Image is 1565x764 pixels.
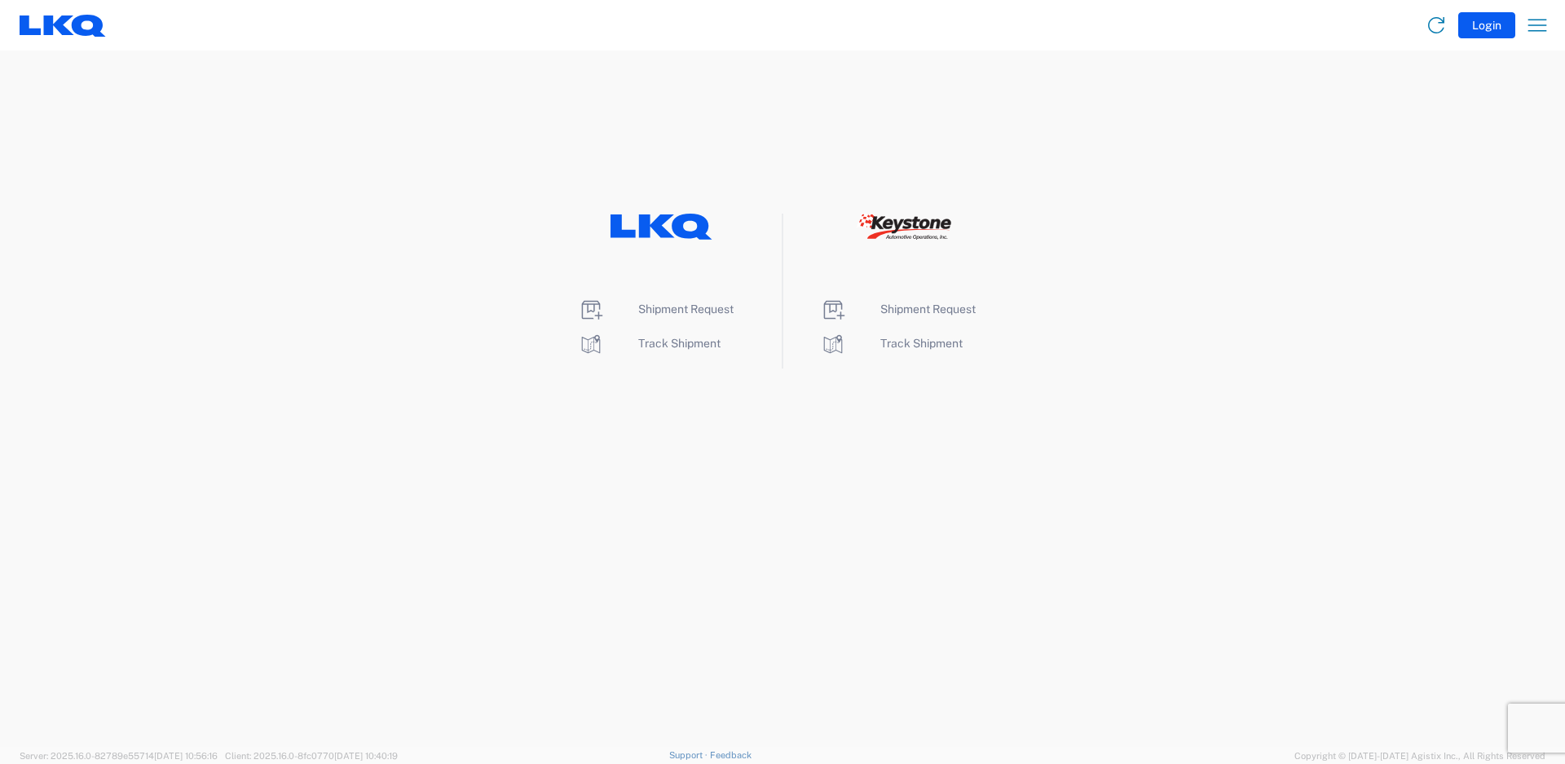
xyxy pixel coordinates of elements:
span: Shipment Request [638,303,734,316]
span: Track Shipment [880,337,963,350]
a: Shipment Request [820,303,976,316]
span: Server: 2025.16.0-82789e55714 [20,751,218,761]
span: Shipment Request [880,303,976,316]
span: Track Shipment [638,337,721,350]
span: Copyright © [DATE]-[DATE] Agistix Inc., All Rights Reserved [1294,749,1545,763]
span: Client: 2025.16.0-8fc0770 [225,751,398,761]
a: Support [669,750,710,760]
a: Feedback [710,750,752,760]
a: Track Shipment [578,337,721,350]
a: Shipment Request [578,303,734,316]
span: [DATE] 10:56:16 [154,751,218,761]
span: [DATE] 10:40:19 [334,751,398,761]
button: Login [1458,12,1515,38]
a: Track Shipment [820,337,963,350]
